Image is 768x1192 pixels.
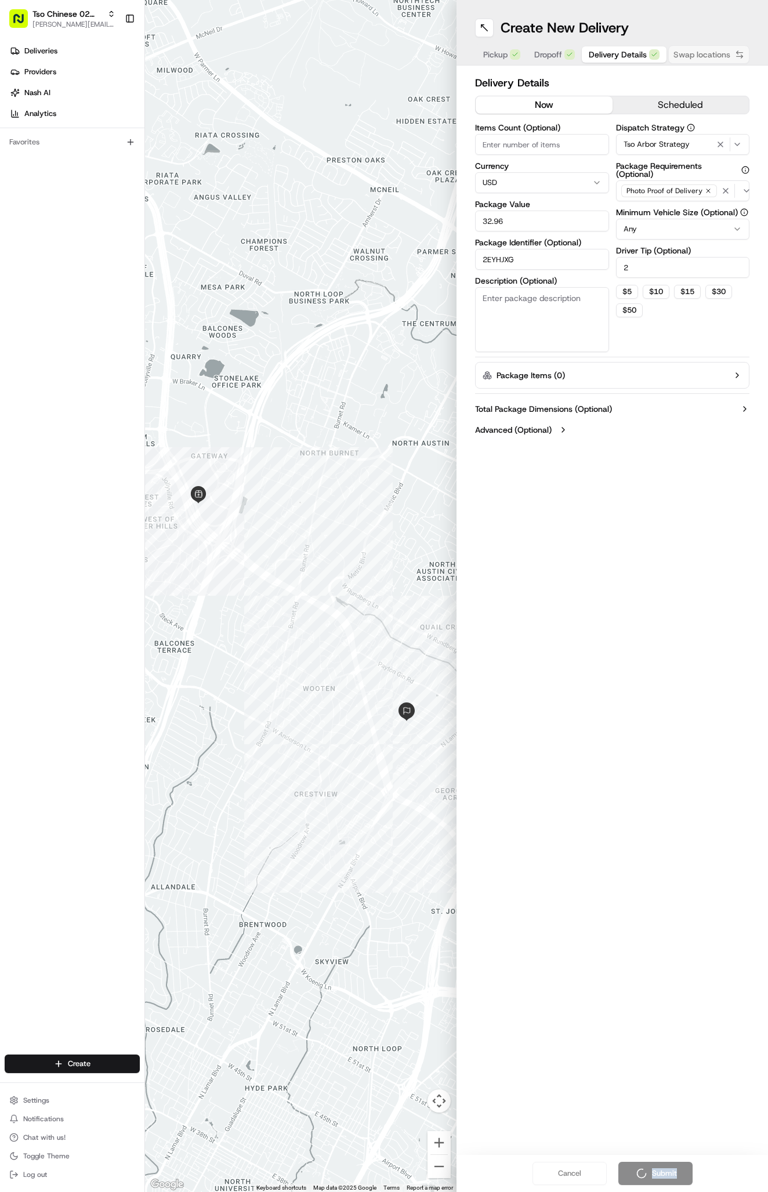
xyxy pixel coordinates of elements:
a: Providers [5,63,144,81]
span: Pylon [115,288,140,296]
button: Zoom out [428,1155,451,1178]
img: 4281594248423_2fcf9dad9f2a874258b8_72.png [24,111,45,132]
label: Driver Tip (Optional) [616,247,750,255]
a: Analytics [5,104,144,123]
button: Photo Proof of Delivery [616,180,750,201]
button: Tso Arbor Strategy [616,134,750,155]
div: Start new chat [52,111,190,122]
h1: Create New Delivery [501,19,629,37]
button: Advanced (Optional) [475,424,749,436]
div: 📗 [12,260,21,270]
button: Zoom in [428,1131,451,1154]
span: Create [68,1059,90,1069]
span: Deliveries [24,46,57,56]
a: Deliveries [5,42,144,60]
button: Toggle Theme [5,1148,140,1164]
button: scheduled [613,96,749,114]
button: $50 [616,303,643,317]
div: We're available if you need us! [52,122,160,132]
input: Enter number of items [475,134,609,155]
span: Toggle Theme [23,1151,70,1161]
img: Google [148,1177,186,1192]
label: Package Value [475,200,609,208]
button: Notifications [5,1111,140,1127]
span: Providers [24,67,56,77]
label: Total Package Dimensions (Optional) [475,403,612,415]
img: 1736555255976-a54dd68f-1ca7-489b-9aae-adbdc363a1c4 [12,111,32,132]
p: Welcome 👋 [12,46,211,65]
span: Knowledge Base [23,259,89,271]
span: Photo Proof of Delivery [626,186,702,195]
label: Minimum Vehicle Size (Optional) [616,208,750,216]
img: Wisdom Oko [12,200,30,223]
button: $10 [643,285,669,299]
button: Package Items (0) [475,362,749,389]
button: now [476,96,613,114]
label: Dispatch Strategy [616,124,750,132]
button: Log out [5,1166,140,1183]
span: Tso Arbor Strategy [624,139,690,150]
label: Package Items ( 0 ) [497,369,565,381]
span: Map data ©2025 Google [313,1184,376,1191]
img: 1736555255976-a54dd68f-1ca7-489b-9aae-adbdc363a1c4 [23,212,32,221]
button: Minimum Vehicle Size (Optional) [740,208,748,216]
button: Keyboard shortcuts [256,1184,306,1192]
label: Description (Optional) [475,277,609,285]
button: See all [180,148,211,162]
span: Pickup [483,49,508,60]
input: Enter package value [475,211,609,231]
span: • [155,180,159,189]
button: Package Requirements (Optional) [741,166,749,174]
span: [PERSON_NAME] (Store Manager) [36,180,153,189]
div: 💻 [98,260,107,270]
div: Favorites [5,133,140,151]
span: Chat with us! [23,1133,66,1142]
button: Map camera controls [428,1089,451,1113]
a: Report a map error [407,1184,453,1191]
button: Dispatch Strategy [687,124,695,132]
span: API Documentation [110,259,186,271]
h2: Delivery Details [475,75,749,91]
span: [DATE] [161,180,185,189]
a: 📗Knowledge Base [7,255,93,276]
label: Advanced (Optional) [475,424,552,436]
span: Wisdom [PERSON_NAME] [36,211,124,220]
button: $30 [705,285,732,299]
label: Currency [475,162,609,170]
label: Package Identifier (Optional) [475,238,609,247]
label: Items Count (Optional) [475,124,609,132]
button: Settings [5,1092,140,1108]
a: Terms (opens in new tab) [383,1184,400,1191]
a: Nash AI [5,84,144,102]
span: • [126,211,130,220]
a: 💻API Documentation [93,255,191,276]
span: Log out [23,1170,47,1179]
button: Tso Chinese 02 Arbor[PERSON_NAME][EMAIL_ADDRESS][DOMAIN_NAME] [5,5,120,32]
button: Chat with us! [5,1129,140,1146]
a: Powered byPylon [82,287,140,296]
button: Start new chat [197,114,211,128]
span: Settings [23,1096,49,1105]
button: [PERSON_NAME][EMAIL_ADDRESS][DOMAIN_NAME] [32,20,115,29]
div: Past conversations [12,151,78,160]
button: $15 [674,285,701,299]
img: Nash [12,12,35,35]
span: Notifications [23,1114,64,1124]
input: Enter package identifier [475,249,609,270]
input: Clear [30,75,191,87]
button: Tso Chinese 02 Arbor [32,8,103,20]
label: Package Requirements (Optional) [616,162,750,178]
a: Open this area in Google Maps (opens a new window) [148,1177,186,1192]
input: Enter driver tip amount [616,257,750,278]
span: Nash AI [24,88,50,98]
img: Antonia (Store Manager) [12,169,30,187]
button: Total Package Dimensions (Optional) [475,403,749,415]
button: $5 [616,285,638,299]
span: [DATE] [132,211,156,220]
span: Delivery Details [589,49,647,60]
span: Analytics [24,108,56,119]
button: Create [5,1055,140,1073]
span: Dropoff [534,49,562,60]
